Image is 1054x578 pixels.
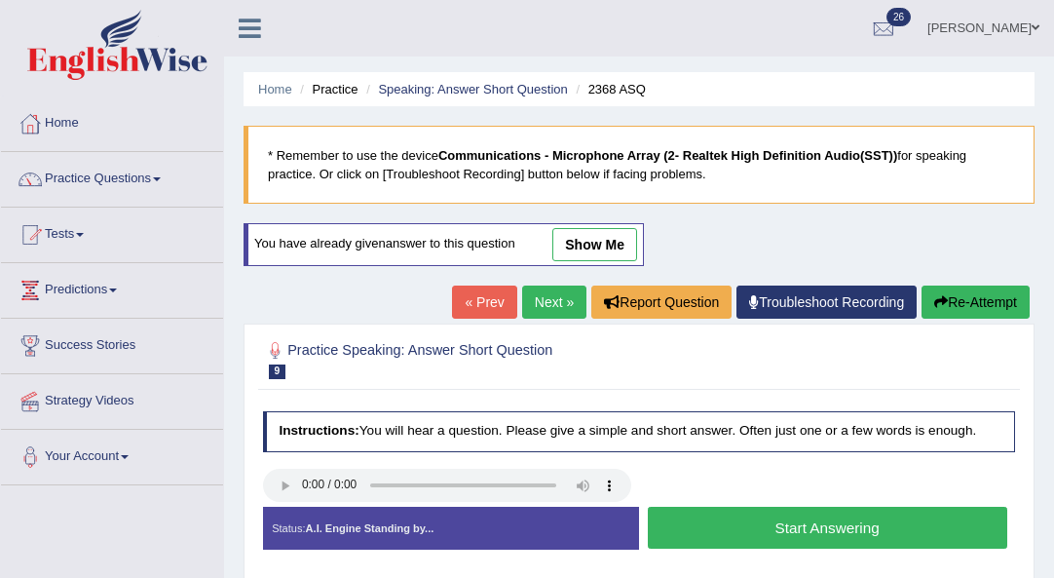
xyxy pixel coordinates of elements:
a: Your Account [1,430,223,479]
h2: Practice Speaking: Answer Short Question [263,338,730,379]
li: Practice [295,80,358,98]
a: Success Stories [1,319,223,367]
div: Status: [263,507,639,550]
b: Instructions: [279,423,358,438]
a: Predictions [1,263,223,312]
a: Strategy Videos [1,374,223,423]
button: Start Answering [648,507,1007,549]
span: 9 [269,365,286,379]
a: Next » [522,286,586,319]
div: You have already given answer to this question [244,223,644,266]
a: Troubleshoot Recording [736,286,917,319]
button: Report Question [591,286,732,319]
li: 2368 ASQ [571,80,646,98]
a: « Prev [452,286,516,319]
a: show me [552,228,637,261]
strong: A.I. Engine Standing by... [306,522,434,534]
a: Home [258,82,292,96]
a: Speaking: Answer Short Question [378,82,567,96]
span: 26 [886,8,911,26]
a: Tests [1,208,223,256]
a: Practice Questions [1,152,223,201]
h4: You will hear a question. Please give a simple and short answer. Often just one or a few words is... [263,411,1016,452]
blockquote: * Remember to use the device for speaking practice. Or click on [Troubleshoot Recording] button b... [244,126,1035,204]
button: Re-Attempt [922,286,1030,319]
a: Home [1,96,223,145]
b: Communications - Microphone Array (2- Realtek High Definition Audio(SST)) [438,148,897,163]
